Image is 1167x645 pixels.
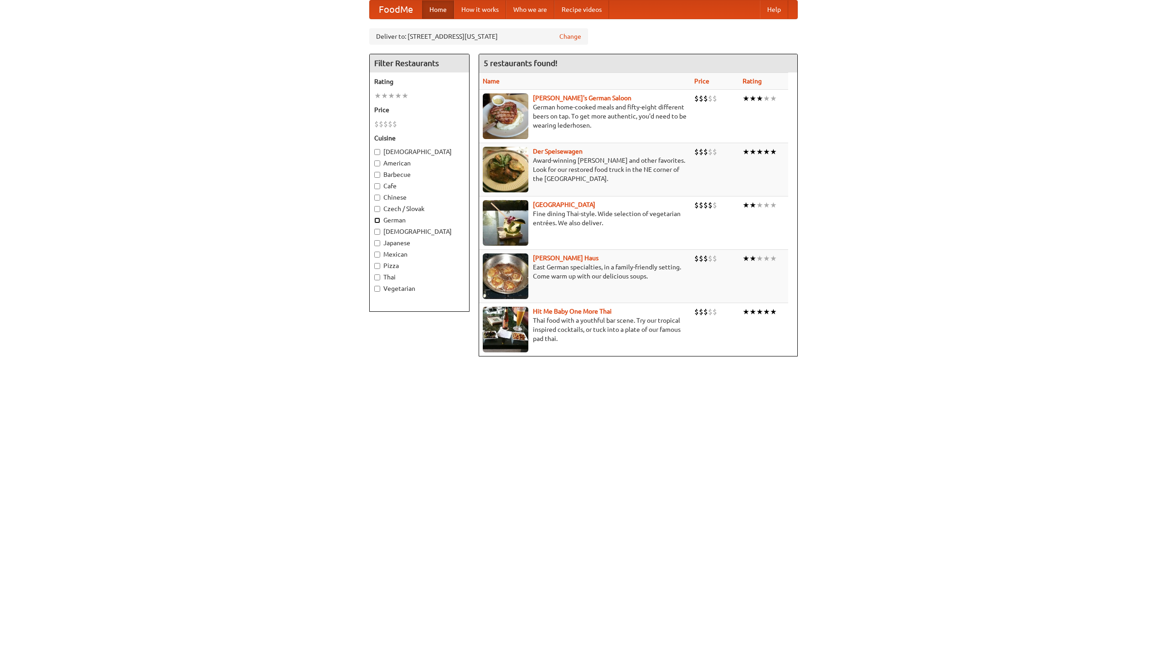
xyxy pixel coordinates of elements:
b: [PERSON_NAME] Haus [533,254,599,262]
a: [GEOGRAPHIC_DATA] [533,201,595,208]
li: ★ [749,93,756,103]
li: ★ [749,147,756,157]
label: American [374,159,465,168]
li: $ [703,253,708,263]
label: [DEMOGRAPHIC_DATA] [374,227,465,236]
li: $ [694,147,699,157]
input: Japanese [374,240,380,246]
li: ★ [770,307,777,317]
h4: Filter Restaurants [370,54,469,72]
li: $ [713,253,717,263]
li: $ [713,93,717,103]
li: $ [708,93,713,103]
a: Name [483,77,500,85]
li: $ [708,147,713,157]
li: $ [699,93,703,103]
label: Barbecue [374,170,465,179]
a: Change [559,32,581,41]
li: ★ [763,253,770,263]
li: $ [708,200,713,210]
li: ★ [770,147,777,157]
label: Japanese [374,238,465,248]
div: Deliver to: [STREET_ADDRESS][US_STATE] [369,28,588,45]
li: ★ [743,147,749,157]
input: Chinese [374,195,380,201]
input: Vegetarian [374,286,380,292]
li: ★ [749,253,756,263]
input: Cafe [374,183,380,189]
input: [DEMOGRAPHIC_DATA] [374,229,380,235]
input: Mexican [374,252,380,258]
label: Vegetarian [374,284,465,293]
li: ★ [756,253,763,263]
label: [DEMOGRAPHIC_DATA] [374,147,465,156]
label: Thai [374,273,465,282]
li: $ [708,307,713,317]
input: Thai [374,274,380,280]
a: Rating [743,77,762,85]
li: $ [713,307,717,317]
input: Pizza [374,263,380,269]
li: ★ [743,93,749,103]
a: Recipe videos [554,0,609,19]
li: $ [699,147,703,157]
p: German home-cooked meals and fifty-eight different beers on tap. To get more authentic, you'd nee... [483,103,687,130]
input: German [374,217,380,223]
li: ★ [763,147,770,157]
label: German [374,216,465,225]
li: ★ [756,93,763,103]
li: $ [694,200,699,210]
li: ★ [743,307,749,317]
input: [DEMOGRAPHIC_DATA] [374,149,380,155]
label: Chinese [374,193,465,202]
a: [PERSON_NAME]'s German Saloon [533,94,631,102]
li: ★ [770,200,777,210]
li: $ [699,253,703,263]
ng-pluralize: 5 restaurants found! [484,59,558,67]
li: ★ [749,307,756,317]
img: kohlhaus.jpg [483,253,528,299]
input: Barbecue [374,172,380,178]
label: Cafe [374,181,465,191]
li: ★ [756,147,763,157]
label: Czech / Slovak [374,204,465,213]
li: $ [708,253,713,263]
h5: Cuisine [374,134,465,143]
li: $ [379,119,383,129]
li: ★ [763,307,770,317]
h5: Rating [374,77,465,86]
label: Pizza [374,261,465,270]
label: Mexican [374,250,465,259]
a: Der Speisewagen [533,148,583,155]
li: $ [694,93,699,103]
input: Czech / Slovak [374,206,380,212]
li: $ [703,200,708,210]
li: ★ [763,93,770,103]
a: Home [422,0,454,19]
a: Hit Me Baby One More Thai [533,308,612,315]
a: Help [760,0,788,19]
li: ★ [381,91,388,101]
a: Price [694,77,709,85]
li: $ [699,200,703,210]
li: ★ [749,200,756,210]
li: $ [699,307,703,317]
p: Thai food with a youthful bar scene. Try our tropical inspired cocktails, or tuck into a plate of... [483,316,687,343]
a: FoodMe [370,0,422,19]
img: satay.jpg [483,200,528,246]
p: Award-winning [PERSON_NAME] and other favorites. Look for our restored food truck in the NE corne... [483,156,687,183]
li: ★ [395,91,402,101]
li: $ [392,119,397,129]
img: esthers.jpg [483,93,528,139]
li: ★ [770,253,777,263]
li: $ [694,253,699,263]
li: $ [703,147,708,157]
li: ★ [402,91,408,101]
li: ★ [770,93,777,103]
input: American [374,160,380,166]
li: $ [703,307,708,317]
